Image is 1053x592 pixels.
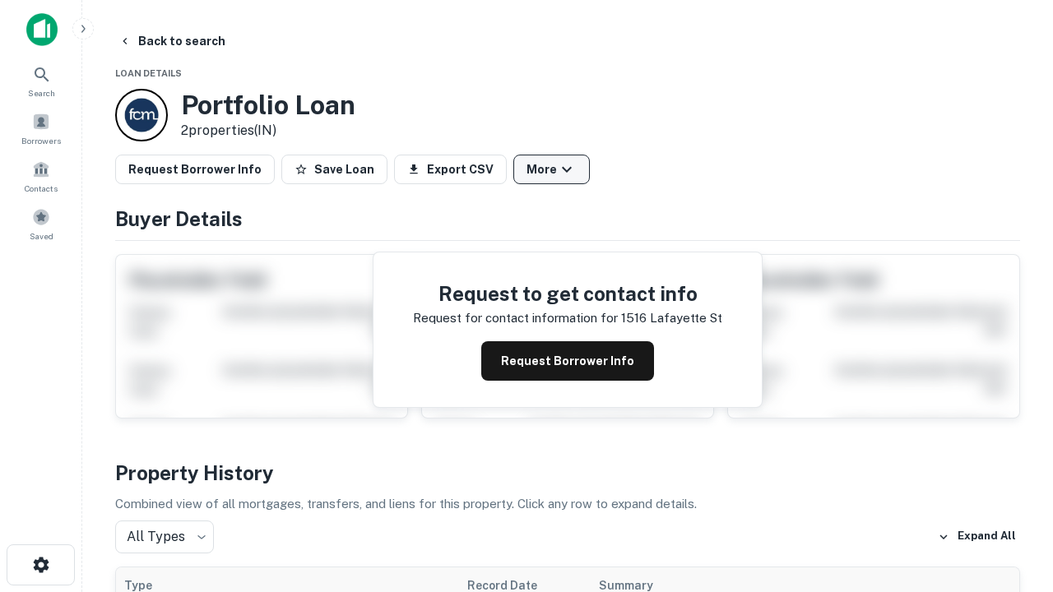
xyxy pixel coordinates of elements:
button: Expand All [934,525,1020,549]
iframe: Chat Widget [971,408,1053,487]
span: Search [28,86,55,99]
a: Search [5,58,77,103]
span: Saved [30,229,53,243]
p: Request for contact information for [413,308,618,328]
img: capitalize-icon.png [26,13,58,46]
h4: Property History [115,458,1020,488]
p: 2 properties (IN) [181,121,355,141]
button: Request Borrower Info [115,155,275,184]
p: 1516 lafayette st [621,308,722,328]
span: Borrowers [21,134,61,147]
h4: Buyer Details [115,204,1020,234]
div: All Types [115,520,214,553]
button: More [513,155,590,184]
a: Saved [5,201,77,246]
button: Request Borrower Info [481,341,654,381]
span: Contacts [25,182,58,195]
a: Borrowers [5,106,77,150]
h4: Request to get contact info [413,279,722,308]
button: Export CSV [394,155,507,184]
a: Contacts [5,154,77,198]
button: Save Loan [281,155,387,184]
span: Loan Details [115,68,182,78]
h3: Portfolio Loan [181,90,355,121]
button: Back to search [112,26,232,56]
p: Combined view of all mortgages, transfers, and liens for this property. Click any row to expand d... [115,494,1020,514]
